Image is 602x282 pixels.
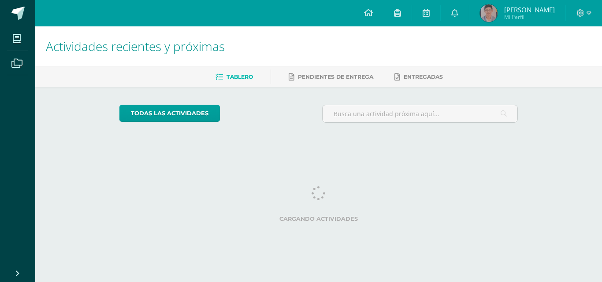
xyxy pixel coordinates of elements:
[404,73,443,80] span: Entregadas
[394,70,443,84] a: Entregadas
[119,216,518,222] label: Cargando actividades
[216,70,253,84] a: Tablero
[323,105,518,122] input: Busca una actividad próxima aquí...
[480,4,498,22] img: 9ccb69e3c28bfc63e59a54b2b2b28f1c.png
[298,73,373,80] span: Pendientes de entrega
[46,38,225,55] span: Actividades recientes y próximas
[504,13,555,21] span: Mi Perfil
[119,105,220,122] a: todas las Actividades
[227,73,253,80] span: Tablero
[504,5,555,14] span: [PERSON_NAME]
[289,70,373,84] a: Pendientes de entrega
